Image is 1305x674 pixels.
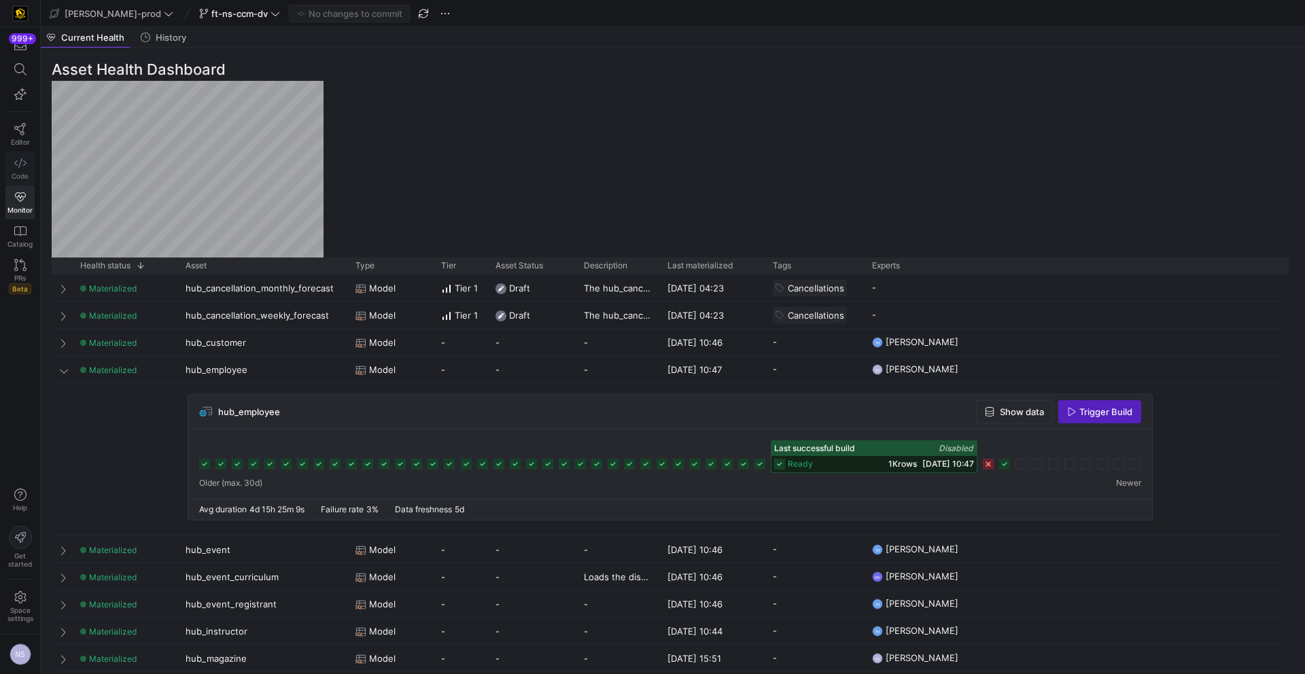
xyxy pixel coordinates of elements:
div: [DATE] 10:46 [659,329,765,355]
span: - [773,329,777,355]
div: - [576,590,659,617]
span: - [495,618,500,645]
div: hub_event_registrant [177,590,347,617]
a: https://storage.googleapis.com/y42-prod-data-exchange/images/uAsz27BndGEK0hZWDFeOjoxA7jCwgK9jE472... [5,2,35,25]
span: - [495,330,500,356]
span: Experts [872,261,900,270]
a: Editor [5,118,35,152]
div: [DATE] 04:23 [659,302,765,328]
span: Description [584,261,627,270]
div: TH [872,626,883,637]
div: NS [10,643,31,665]
div: hub_event [177,536,347,563]
span: Get started [8,552,32,568]
span: Monitor [7,206,33,214]
span: 1K rows [888,459,917,469]
span: Materialized [89,283,137,294]
button: NS [5,640,35,669]
span: Last materialized [667,261,733,270]
div: hub_event_curriculum [177,563,347,590]
span: [PERSON_NAME] [886,536,958,563]
div: - [576,618,659,644]
img: Draft [495,311,506,321]
a: Monitor [5,185,35,219]
span: Asset [186,261,207,270]
button: Help [5,482,35,518]
div: NS [872,653,883,664]
div: TH [872,599,883,609]
span: [PERSON_NAME] [886,645,958,671]
div: [DATE] 10:44 [659,618,765,644]
span: Older (max. 30d) [199,478,262,488]
span: Model [369,591,396,618]
span: - [773,536,777,563]
div: hub_magazine [177,645,347,671]
span: Show data [1000,406,1044,417]
button: 999+ [5,33,35,57]
button: Show data [976,400,1053,423]
h3: Asset Health Dashboard [52,58,1289,81]
div: - [576,645,659,671]
img: Tier 1 - Critical [441,311,452,321]
div: TH [872,337,883,348]
span: Tags [773,261,791,270]
span: Materialized [89,599,137,609]
button: Getstarted [5,520,35,573]
div: hub_employee [177,356,347,383]
span: Materialized [89,338,137,348]
span: - [441,357,445,383]
span: - [441,330,445,356]
img: Tier 1 - Critical [441,283,452,294]
div: hub_instructor [177,618,347,644]
div: - [576,356,659,383]
a: PRsBeta [5,253,35,300]
div: [DATE] 10:47 [659,356,765,383]
span: Model [369,564,396,590]
div: [DATE] 10:46 [659,536,765,563]
div: NS [872,364,883,375]
span: Model [369,302,396,329]
span: 3% [366,504,379,514]
span: Tier 1 [455,275,478,302]
span: Draft [509,302,530,329]
span: 5d [455,504,464,514]
span: Model [369,357,396,383]
img: Draft [495,283,506,294]
span: - [773,356,777,383]
span: Materialized [89,654,137,664]
span: [PERSON_NAME] [886,563,958,590]
span: [PERSON_NAME] [886,590,958,617]
span: 4d 15h 25m 9s [249,504,304,514]
span: Space settings [7,606,33,622]
span: Health status [80,261,130,270]
span: History [156,33,186,42]
div: hub_cancellation_weekly_forecast [177,302,347,328]
div: 999+ [9,33,36,44]
div: [DATE] 10:46 [659,590,765,617]
a: Catalog [5,219,35,253]
span: [PERSON_NAME] [886,356,958,383]
div: TH [872,544,883,555]
span: - [495,537,500,563]
span: Type [355,261,375,270]
div: The hub_cancellation_monthly_forecast stores information about the forecasts, specifically cancel... [576,274,659,301]
div: Loads the distinct curriculum names from Sales Force Account into the Hub [576,563,659,590]
span: [PERSON_NAME] [886,329,958,355]
span: [DATE] 10:47 [922,459,974,469]
span: Beta [9,283,31,294]
span: Trigger Build [1079,406,1132,417]
span: - [495,645,500,672]
button: [PERSON_NAME]-prod [46,5,177,22]
span: - [441,618,445,645]
button: Last successful buildDisabledready1Krows[DATE] 10:47 [771,440,977,473]
span: [PERSON_NAME]-prod [65,8,161,19]
a: Code [5,152,35,185]
img: https://storage.googleapis.com/y42-prod-data-exchange/images/uAsz27BndGEK0hZWDFeOjoxA7jCwgK9jE472... [14,7,27,20]
span: Tier [441,261,456,270]
div: The hub_cancellation_weekly_forecast stores information about the forecasts, specifically cancell... [576,302,659,328]
span: Materialized [89,572,137,582]
span: [PERSON_NAME] [886,618,958,644]
span: Materialized [89,545,137,555]
span: Model [369,275,396,302]
span: Disabled [939,443,974,453]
